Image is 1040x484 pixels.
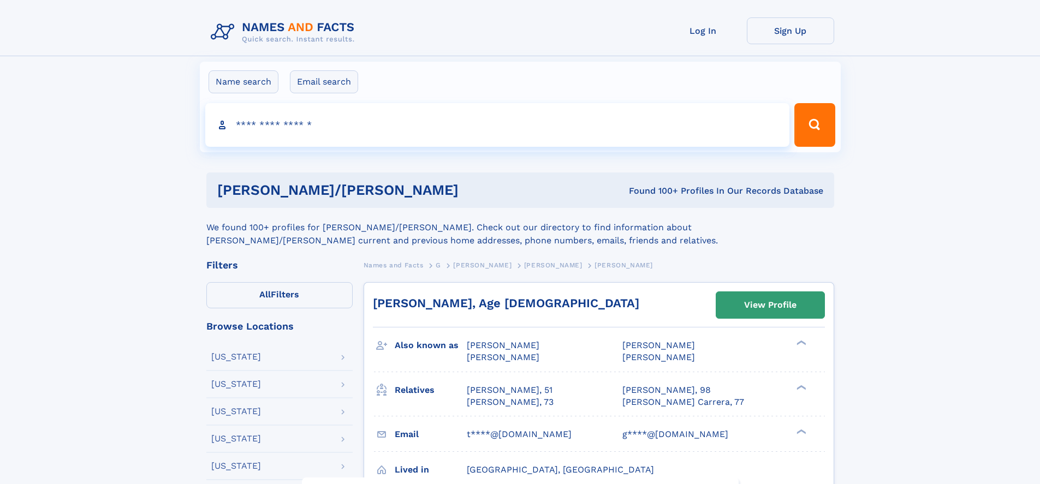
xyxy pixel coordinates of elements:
h3: Relatives [395,381,467,399]
a: [PERSON_NAME] Carrera, 77 [622,396,744,408]
a: Names and Facts [364,258,424,272]
input: search input [205,103,790,147]
div: [US_STATE] [211,407,261,416]
a: G [436,258,441,272]
div: Browse Locations [206,321,353,331]
span: [GEOGRAPHIC_DATA], [GEOGRAPHIC_DATA] [467,464,654,475]
label: Filters [206,282,353,308]
span: [PERSON_NAME] [467,352,539,362]
label: Name search [209,70,278,93]
div: ❯ [794,339,807,346]
span: [PERSON_NAME] [595,261,653,269]
a: [PERSON_NAME], 73 [467,396,554,408]
button: Search Button [794,103,835,147]
a: [PERSON_NAME], Age [DEMOGRAPHIC_DATA] [373,296,639,310]
a: Sign Up [747,17,834,44]
span: [PERSON_NAME] [622,352,695,362]
div: We found 100+ profiles for [PERSON_NAME]/[PERSON_NAME]. Check out our directory to find informati... [206,208,834,247]
div: ❯ [794,428,807,435]
h3: Lived in [395,461,467,479]
span: G [436,261,441,269]
a: [PERSON_NAME], 51 [467,384,552,396]
div: [US_STATE] [211,434,261,443]
div: [US_STATE] [211,462,261,470]
a: Log In [659,17,747,44]
a: [PERSON_NAME] [524,258,583,272]
h3: Email [395,425,467,444]
div: ❯ [794,384,807,391]
a: [PERSON_NAME] [453,258,512,272]
a: View Profile [716,292,824,318]
span: [PERSON_NAME] [622,340,695,350]
div: Found 100+ Profiles In Our Records Database [544,185,823,197]
div: [US_STATE] [211,380,261,389]
h1: [PERSON_NAME]/[PERSON_NAME] [217,183,544,197]
div: View Profile [744,292,797,318]
label: Email search [290,70,358,93]
span: [PERSON_NAME] [453,261,512,269]
div: [US_STATE] [211,352,261,361]
img: Logo Names and Facts [206,17,364,47]
span: [PERSON_NAME] [467,340,539,350]
span: All [259,289,271,300]
h3: Also known as [395,336,467,355]
a: [PERSON_NAME], 98 [622,384,711,396]
span: [PERSON_NAME] [524,261,583,269]
div: Filters [206,260,353,270]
